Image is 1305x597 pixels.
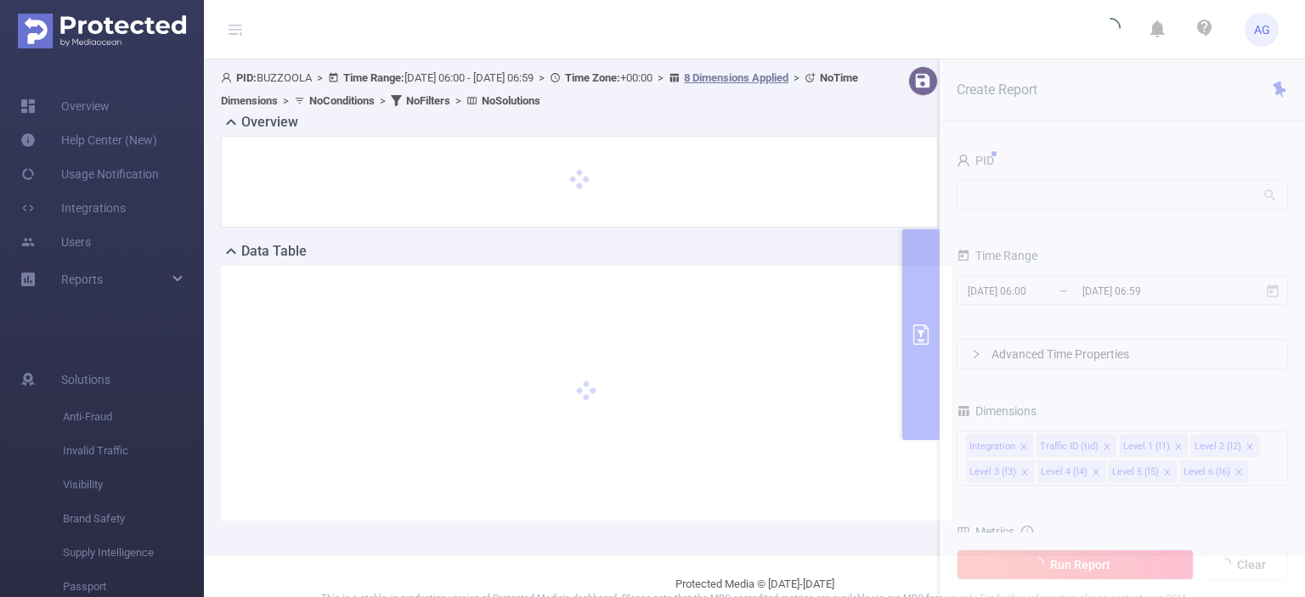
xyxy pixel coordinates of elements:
[241,112,298,132] h2: Overview
[221,72,236,83] i: icon: user
[61,363,110,397] span: Solutions
[312,71,328,84] span: >
[241,241,307,262] h2: Data Table
[1100,18,1121,42] i: icon: loading
[450,94,466,107] span: >
[236,71,257,84] b: PID:
[20,225,91,259] a: Users
[18,14,186,48] img: Protected Media
[221,71,858,107] span: BUZZOOLA [DATE] 06:00 - [DATE] 06:59 +00:00
[61,273,103,286] span: Reports
[20,157,159,191] a: Usage Notification
[63,502,204,536] span: Brand Safety
[652,71,669,84] span: >
[375,94,391,107] span: >
[20,191,126,225] a: Integrations
[534,71,550,84] span: >
[20,123,157,157] a: Help Center (New)
[482,94,540,107] b: No Solutions
[63,400,204,434] span: Anti-Fraud
[278,94,294,107] span: >
[63,536,204,570] span: Supply Intelligence
[684,71,788,84] u: 8 Dimensions Applied
[788,71,805,84] span: >
[1254,13,1270,47] span: AG
[565,71,620,84] b: Time Zone:
[63,434,204,468] span: Invalid Traffic
[343,71,404,84] b: Time Range:
[63,468,204,502] span: Visibility
[309,94,375,107] b: No Conditions
[406,94,450,107] b: No Filters
[20,89,110,123] a: Overview
[61,262,103,296] a: Reports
